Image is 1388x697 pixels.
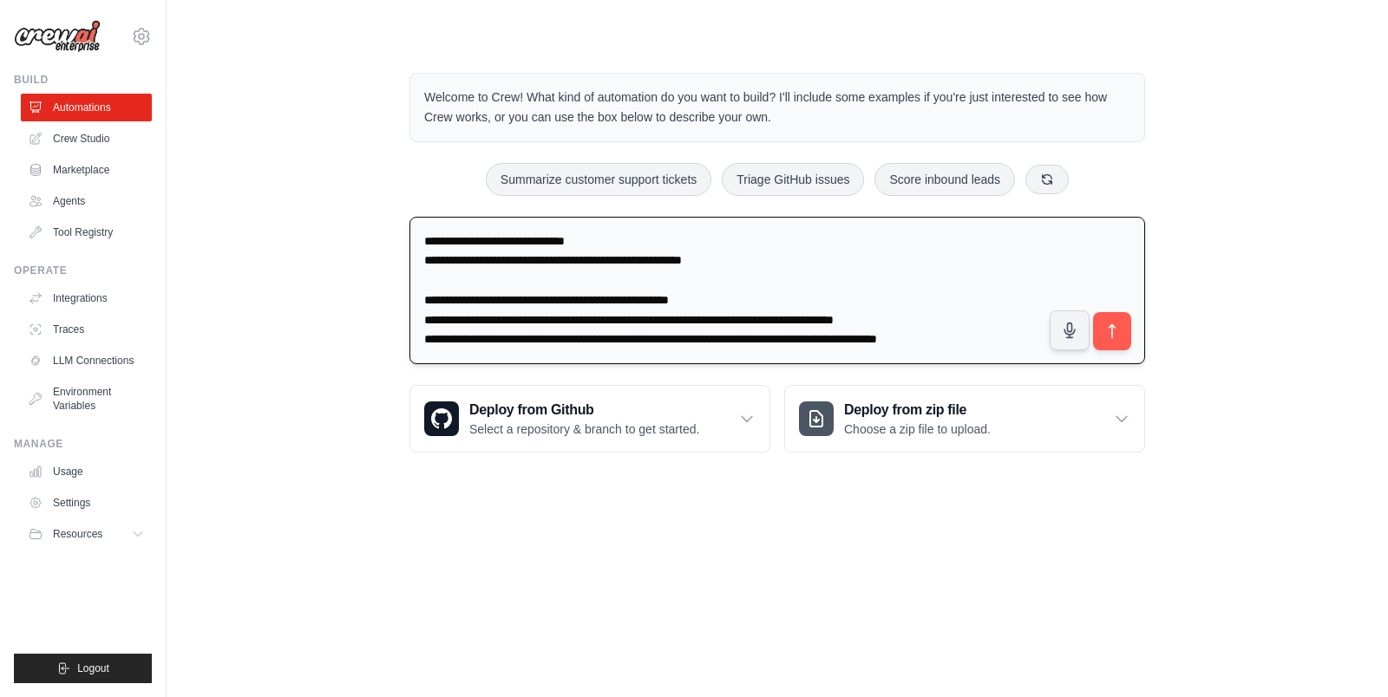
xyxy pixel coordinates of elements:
a: Traces [21,316,152,343]
a: Automations [21,94,152,121]
h3: Deploy from Github [469,400,699,420]
div: Manage [14,437,152,451]
a: Environment Variables [21,378,152,420]
a: Usage [21,458,152,485]
p: Select a repository & branch to get started. [469,420,699,438]
a: Agents [21,187,152,215]
div: Build [14,73,152,87]
button: Triage GitHub issues [722,163,864,196]
a: Settings [21,489,152,517]
p: Choose a zip file to upload. [844,420,991,438]
button: Score inbound leads [874,163,1015,196]
span: Logout [77,661,109,675]
iframe: Chat Widget [1301,614,1388,697]
a: Marketplace [21,156,152,184]
h3: Deploy from zip file [844,400,991,420]
div: Operate [14,264,152,277]
a: Crew Studio [21,125,152,153]
a: LLM Connections [21,347,152,375]
button: Summarize customer support tickets [486,163,711,196]
a: Tool Registry [21,218,152,246]
img: Logo [14,20,101,53]
a: Integrations [21,284,152,312]
button: Resources [21,520,152,548]
span: Resources [53,527,102,541]
button: Logout [14,654,152,683]
p: Welcome to Crew! What kind of automation do you want to build? I'll include some examples if you'... [424,88,1130,127]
